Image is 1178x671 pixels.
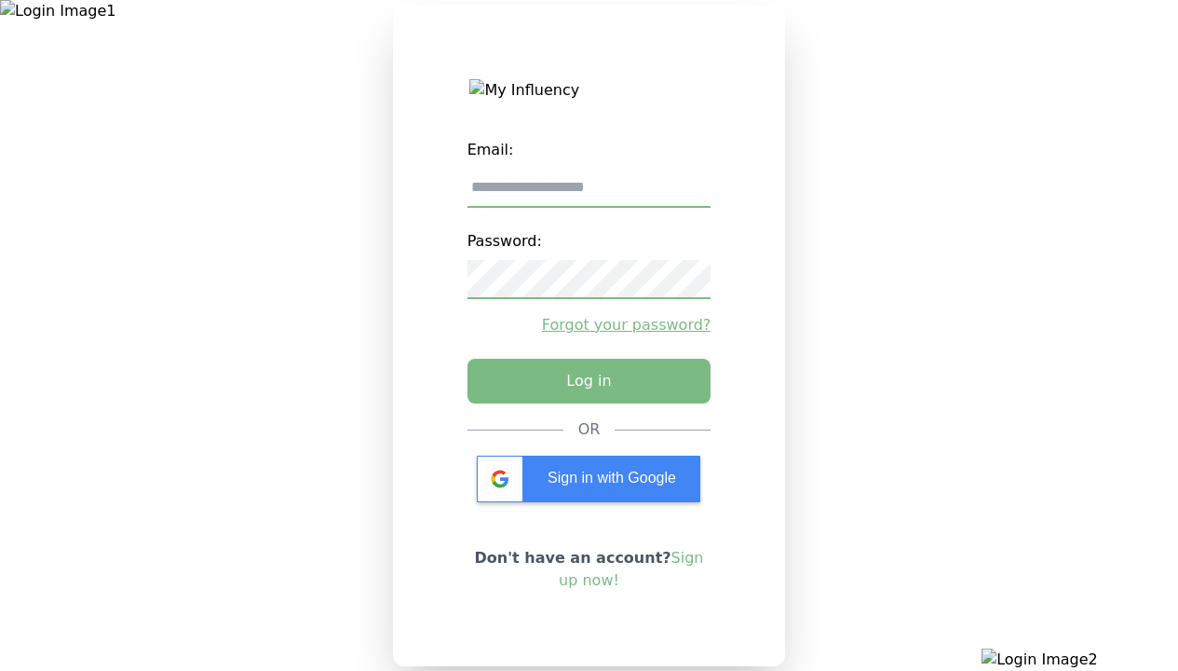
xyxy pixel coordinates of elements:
[982,649,1178,671] img: Login Image2
[578,418,601,441] div: OR
[467,131,711,169] label: Email:
[467,547,711,592] p: Don't have an account?
[548,470,676,486] span: Sign in with Google
[467,314,711,336] a: Forgot your password?
[477,456,700,502] div: Sign in with Google
[467,223,711,260] label: Password:
[467,359,711,404] button: Log in
[469,79,708,102] img: My Influency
